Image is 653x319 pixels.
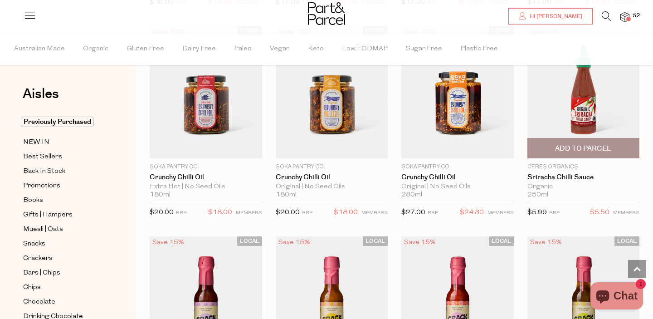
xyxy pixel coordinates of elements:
span: $18.00 [208,207,232,219]
small: MEMBERS [487,211,514,216]
span: Gluten Free [127,33,164,65]
span: 250ml [527,191,548,199]
div: Save 15% [401,236,439,249]
span: Low FODMAP [342,33,388,65]
span: LOCAL [614,236,639,246]
small: RRP [176,211,186,216]
span: $5.99 [527,209,547,216]
p: Soka Pantry Co. [150,163,262,171]
a: Chips [23,282,106,293]
span: $20.00 [276,209,300,216]
a: Crunchy Chilli Oil [150,173,262,182]
div: Save 15% [527,236,565,249]
a: Books [23,195,106,206]
img: Crunchy Chilli Oil [150,26,262,158]
span: Add To Parcel [555,144,611,153]
a: Muesli | Oats [23,224,106,235]
span: Previously Purchased [21,117,94,127]
div: Save 15% [150,236,187,249]
span: 280ml [401,191,422,199]
span: Paleo [234,33,252,65]
span: $24.30 [460,207,484,219]
small: RRP [549,211,560,216]
a: Bars | Chips [23,267,106,279]
p: Soka Pantry Co. [401,163,514,171]
a: 52 [620,12,629,22]
img: Crunchy Chilli Oil [276,26,388,158]
span: Sugar Free [406,33,442,65]
inbox-online-store-chat: Shopify online store chat [588,282,646,312]
div: Save 15% [276,236,313,249]
button: Add To Parcel [527,138,640,158]
span: Hi [PERSON_NAME] [527,13,582,20]
small: RRP [428,211,438,216]
img: Sriracha Chilli Sauce [527,26,640,158]
span: Australian Made [14,33,65,65]
span: Muesli | Oats [23,224,63,235]
span: $18.00 [334,207,358,219]
small: MEMBERS [613,211,639,216]
span: LOCAL [489,236,514,246]
a: Snacks [23,238,106,250]
div: Organic [527,183,640,191]
p: Ceres Organics [527,163,640,171]
small: RRP [302,211,312,216]
div: Original | No Seed Oils [276,183,388,191]
a: Crackers [23,253,106,264]
span: Bars | Chips [23,268,60,279]
img: Crunchy Chilli Oil [401,26,514,158]
span: LOCAL [237,236,262,246]
span: Chips [23,282,41,293]
a: Crunchy Chilli Oil [401,173,514,182]
span: Chocolate [23,297,55,308]
img: Part&Parcel [308,2,345,25]
a: Chocolate [23,296,106,308]
span: Keto [308,33,324,65]
span: Vegan [270,33,290,65]
span: Snacks [23,239,45,250]
span: NEW IN [23,137,49,148]
a: NEW IN [23,137,106,148]
a: Gifts | Hampers [23,209,106,221]
small: MEMBERS [361,211,388,216]
a: Back In Stock [23,166,106,177]
span: Organic [83,33,108,65]
a: Aisles [23,87,59,110]
a: Crunchy Chilli Oil [276,173,388,182]
span: Aisles [23,84,59,104]
small: MEMBERS [236,211,262,216]
a: Best Sellers [23,151,106,162]
span: 180ml [276,191,297,199]
div: Extra Hot | No Seed Oils [150,183,262,191]
a: Hi [PERSON_NAME] [508,8,593,25]
p: Soka Pantry Co. [276,163,388,171]
span: Gifts | Hampers [23,210,73,221]
div: Original | No Seed Oils [401,183,514,191]
span: 52 [630,12,642,20]
span: Books [23,195,43,206]
span: $20.00 [150,209,174,216]
a: Previously Purchased [23,117,106,128]
span: Back In Stock [23,166,65,177]
span: 180ml [150,191,171,199]
span: $27.00 [401,209,425,216]
span: LOCAL [363,236,388,246]
span: Plastic Free [460,33,498,65]
a: Promotions [23,180,106,191]
span: Crackers [23,253,53,264]
span: Dairy Free [182,33,216,65]
span: Best Sellers [23,152,62,162]
a: Sriracha Chilli Sauce [527,173,640,182]
span: $5.50 [590,207,609,219]
span: Promotions [23,181,60,191]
